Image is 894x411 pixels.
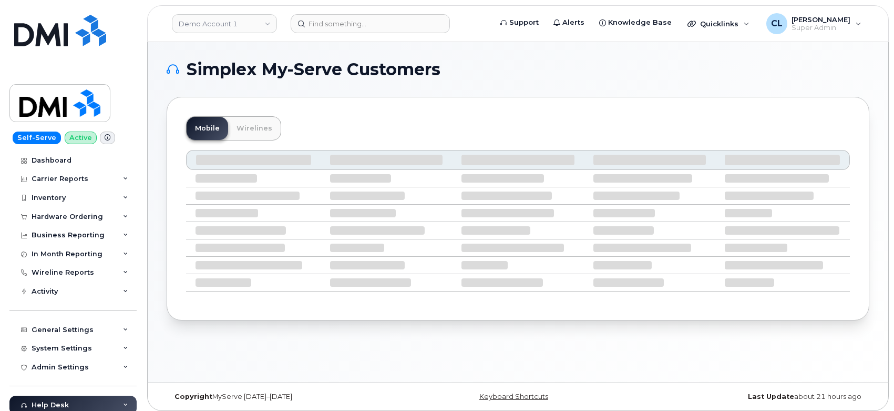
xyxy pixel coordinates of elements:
a: Mobile [187,117,228,140]
a: Wirelines [228,117,281,140]
strong: Last Update [748,393,794,400]
strong: Copyright [174,393,212,400]
div: MyServe [DATE]–[DATE] [167,393,401,401]
span: Simplex My-Serve Customers [187,62,440,77]
div: about 21 hours ago [635,393,869,401]
a: Keyboard Shortcuts [479,393,548,400]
